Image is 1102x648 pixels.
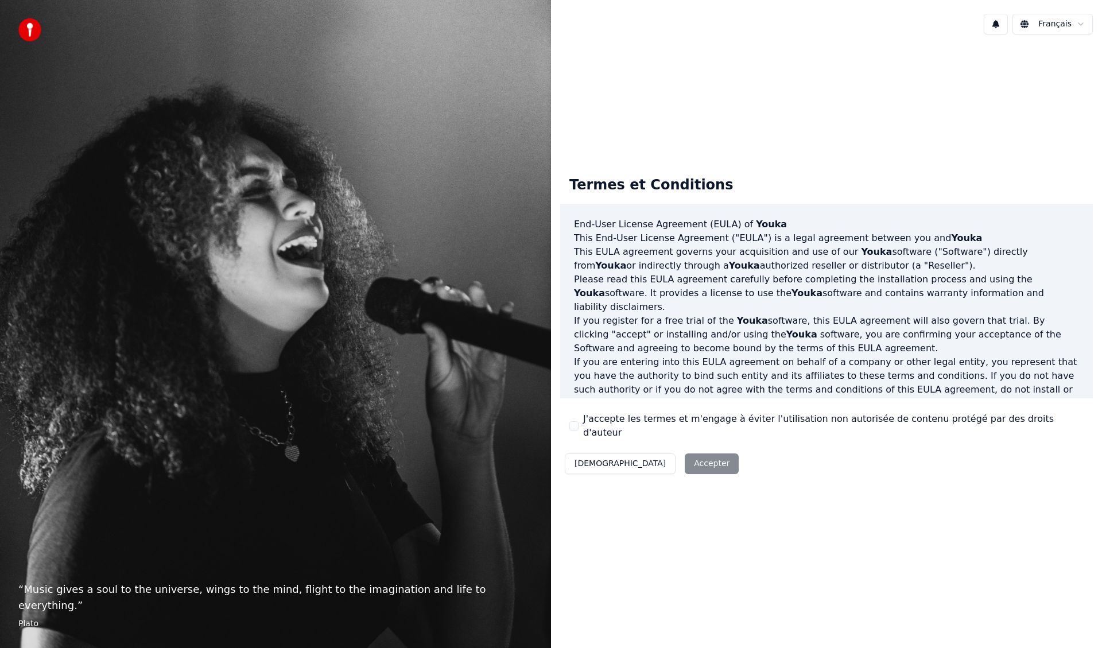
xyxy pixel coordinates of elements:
[574,218,1079,231] h3: End-User License Agreement (EULA) of
[574,245,1079,273] p: This EULA agreement governs your acquisition and use of our software ("Software") directly from o...
[18,18,41,41] img: youka
[786,329,817,340] span: Youka
[861,246,892,257] span: Youka
[18,581,533,614] p: “ Music gives a soul to the universe, wings to the mind, flight to the imagination and life to ev...
[951,232,982,243] span: Youka
[565,453,676,474] button: [DEMOGRAPHIC_DATA]
[583,412,1084,440] label: J'accepte les termes et m'engage à éviter l'utilisation non autorisée de contenu protégé par des ...
[595,260,626,271] span: Youka
[18,618,533,630] footer: Plato
[574,314,1079,355] p: If you register for a free trial of the software, this EULA agreement will also govern that trial...
[574,288,605,298] span: Youka
[737,315,768,326] span: Youka
[574,231,1079,245] p: This End-User License Agreement ("EULA") is a legal agreement between you and
[729,260,760,271] span: Youka
[791,288,822,298] span: Youka
[560,167,742,204] div: Termes et Conditions
[574,273,1079,314] p: Please read this EULA agreement carefully before completing the installation process and using th...
[574,355,1079,410] p: If you are entering into this EULA agreement on behalf of a company or other legal entity, you re...
[756,219,787,230] span: Youka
